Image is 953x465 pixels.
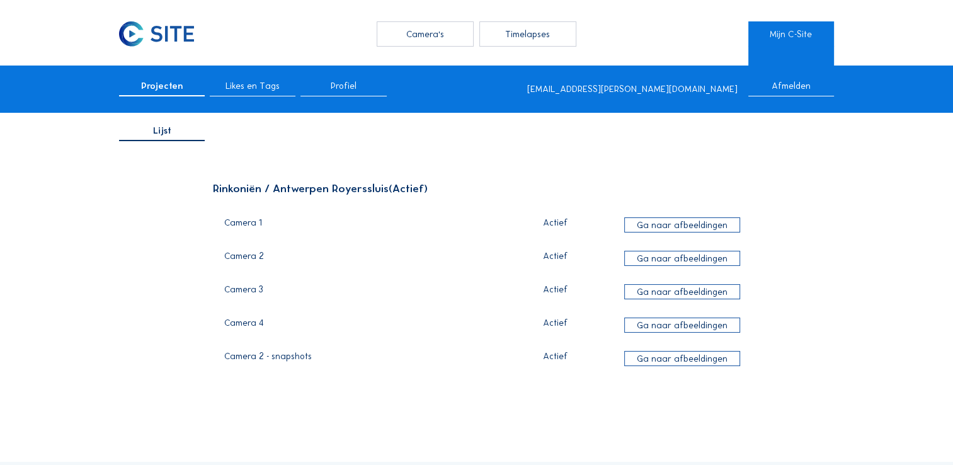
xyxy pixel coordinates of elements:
div: Actief [494,218,617,227]
div: Camera 4 [224,318,486,335]
div: Afmelden [748,81,834,96]
span: (Actief) [389,182,428,195]
div: Ga naar afbeeldingen [624,217,740,233]
div: [EMAIL_ADDRESS][PERSON_NAME][DOMAIN_NAME] [527,84,738,93]
span: Profiel [331,81,357,90]
span: Lijst [153,126,171,135]
span: Likes en Tags [225,81,280,90]
div: Actief [494,352,617,360]
div: Rinkoniën / Antwerpen Royerssluis [213,183,740,194]
div: Camera 2 [224,251,486,268]
div: Actief [494,285,617,294]
div: Camera's [377,21,474,47]
div: Ga naar afbeeldingen [624,351,740,366]
div: Ga naar afbeeldingen [624,284,740,299]
div: Camera 2 - snapshots [224,352,486,368]
div: Actief [494,251,617,260]
div: Camera 1 [224,218,486,234]
span: Projecten [141,81,183,90]
img: C-SITE Logo [119,21,194,47]
a: C-SITE Logo [119,21,205,47]
div: Ga naar afbeeldingen [624,318,740,333]
div: Ga naar afbeeldingen [624,251,740,266]
div: Actief [494,318,617,327]
div: Camera 3 [224,285,486,301]
a: Mijn C-Site [748,21,834,47]
div: Timelapses [479,21,576,47]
